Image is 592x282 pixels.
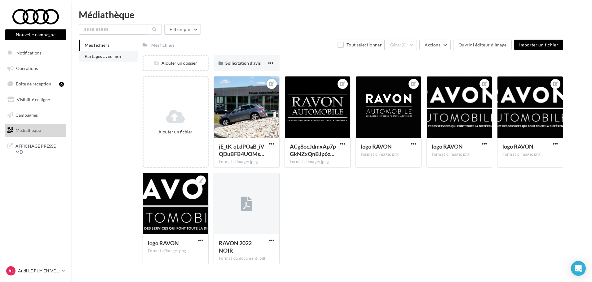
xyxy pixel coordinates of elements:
span: RAVON 2022 NOIR [219,240,252,254]
div: Format d'image: png [502,152,558,157]
div: Ajouter un dossier [144,60,208,66]
span: Actions [425,42,440,47]
span: Mes fichiers [85,42,109,48]
div: Mes fichiers [151,42,175,48]
button: Actions [419,40,450,50]
span: Médiathèque [15,128,41,133]
button: Nouvelle campagne [5,29,66,40]
span: Partagés avec moi [85,54,121,59]
a: Visibilité en ligne [4,93,68,106]
div: Format d'image: png [361,152,416,157]
div: Format d'image: jpeg [290,159,345,165]
button: Notifications [4,46,65,59]
span: Importer un fichier [519,42,558,47]
span: Sollicitation d'avis [225,60,261,66]
span: Notifications [16,50,42,55]
span: AL [8,268,14,274]
a: Campagnes [4,109,68,122]
span: AFFICHAGE PRESSE MD [15,142,64,155]
button: Filtrer par [164,24,201,35]
span: logo RAVON [148,240,179,246]
div: Format d'image: png [432,152,487,157]
span: logo RAVON [502,143,533,150]
a: Opérations [4,62,68,75]
span: jE_tK-qLdPOaB_iVQDuBFB4UOMszpQpiymrmwhhK-VZlF0VCA9BnsDuT2F9PuVmPhidHn4zBRQT-ogPSYg=s0 [219,143,264,157]
span: logo RAVON [432,143,463,150]
a: AL Audi LE PUY EN VELAY [5,265,66,277]
button: Importer un fichier [514,40,563,50]
span: (0) [402,42,407,47]
span: ACg8ocJdmxAp7pGkNZxQnBJp6zYnLnH2zqP9kkLrTQ1RyJ2IIeFyrLo8 [290,143,336,157]
div: Format d'image: jpeg [219,159,274,165]
span: Opérations [16,66,38,71]
a: Boîte de réception6 [4,77,68,90]
div: Open Intercom Messenger [571,261,586,276]
span: logo RAVON [361,143,392,150]
div: Format du document: pdf [219,256,274,261]
button: Tout sélectionner [335,40,384,50]
span: Campagnes [15,112,38,117]
div: Médiathèque [79,10,585,19]
a: AFFICHAGE PRESSE MD [4,139,68,158]
a: Médiathèque [4,124,68,137]
div: 6 [59,82,64,87]
span: Visibilité en ligne [17,97,50,102]
div: Format d'image: png [148,248,203,254]
button: Ouvrir l'éditeur d'image [453,40,512,50]
button: Gérer(0) [385,40,417,50]
span: Boîte de réception [16,81,51,86]
div: Ajouter un fichier [146,129,205,135]
p: Audi LE PUY EN VELAY [18,268,59,274]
